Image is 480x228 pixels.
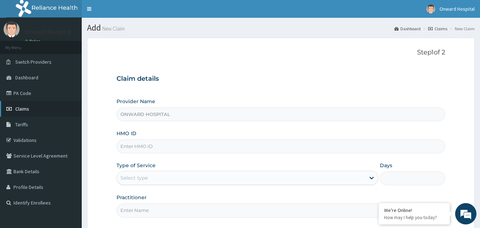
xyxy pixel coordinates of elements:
li: New Claim [448,26,475,32]
p: Onward Hospital [25,29,71,35]
input: Enter HMO ID [117,139,446,153]
span: Claims [15,106,29,112]
a: Dashboard [394,26,421,32]
span: Onward Hospital [439,6,475,12]
label: Days [380,162,392,169]
span: Dashboard [15,74,38,81]
label: Provider Name [117,98,155,105]
span: Switch Providers [15,59,52,65]
input: Enter Name [117,203,446,217]
h1: Add [87,23,475,32]
small: New Claim [101,26,125,31]
a: Claims [428,26,447,32]
p: Step 1 of 2 [117,49,446,57]
label: HMO ID [117,130,136,137]
label: Practitioner [117,194,147,201]
span: Tariffs [15,121,28,128]
h3: Claim details [117,75,446,83]
div: We're Online! [384,207,444,213]
img: User Image [426,5,435,14]
a: Online [25,39,42,44]
label: Type of Service [117,162,156,169]
img: User Image [4,21,20,37]
div: Select type [120,174,148,181]
p: How may I help you today? [384,214,444,221]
